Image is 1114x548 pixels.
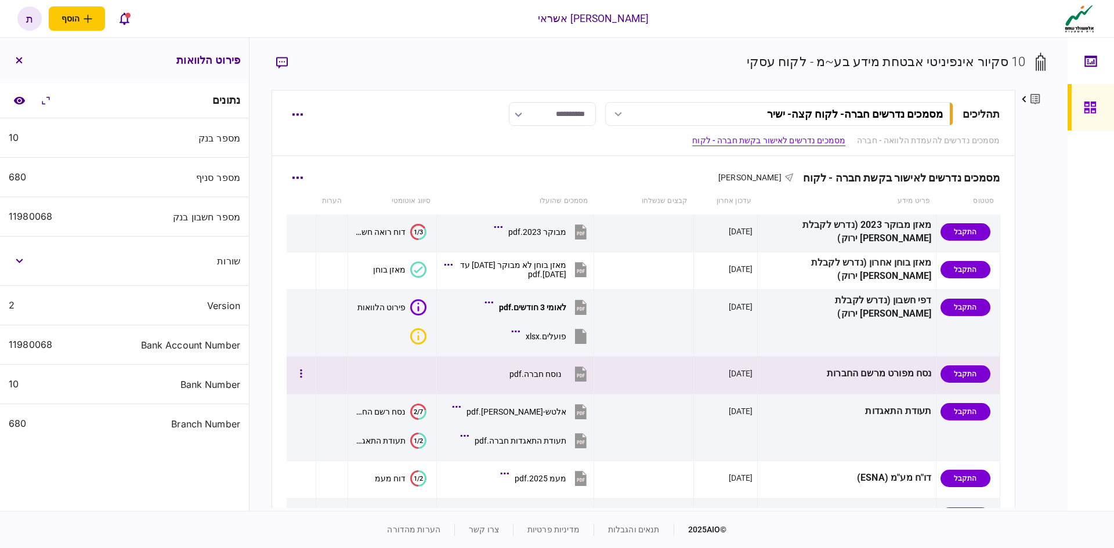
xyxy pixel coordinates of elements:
div: 10 [9,379,19,390]
div: אלטש-מני.pdf [466,407,566,416]
button: מאזן בוחן לא מבוקר ינואר עד יולי 2025.pdf [447,256,589,282]
div: branch number [129,419,241,429]
button: 1/2תעודת התאגדות [352,433,426,449]
a: מסמכים נדרשים להעמדת הלוואה - חברה [857,135,1000,147]
th: מסמכים שהועלו [436,188,594,215]
div: תעודת התאגדות [352,436,406,445]
button: פתח תפריט להוספת לקוח [49,6,105,31]
text: 1/3 [414,228,423,235]
img: client company logo [1062,4,1097,33]
div: 680 [9,172,26,183]
button: אלטש-מני.pdf [455,398,589,424]
a: צרו קשר [469,525,499,534]
button: מאזן בוחן [373,262,426,278]
div: התקבל [941,470,990,487]
button: 1/2דוח ביטוח לאומי [352,508,426,524]
div: מספר סניף [129,173,241,182]
div: מסמכים נדרשים לאישור בקשת חברה - לקוח [794,172,1000,184]
button: הרחב\כווץ הכל [35,90,56,111]
div: מאזן בוחן אחרון (נדרש לקבלת [PERSON_NAME] ירוק) [762,256,932,283]
a: הערות מהדורה [387,525,440,534]
div: נתונים [212,95,240,106]
text: 2/7 [414,408,423,415]
div: 10 [9,132,19,143]
div: [PERSON_NAME] אשראי [538,11,649,26]
div: [DATE] [729,368,753,379]
th: סיווג אוטומטי [348,188,437,215]
div: תהליכים [963,106,1000,122]
div: דו"ח מע"מ (ESNA) [762,465,932,491]
div: מסמכים נדרשים חברה- לקוח קצה - ישיר [767,108,943,120]
div: התקבל [941,507,990,525]
button: לאומי 3 חודשים.pdf [487,294,589,320]
div: 10 סקיור אינפיניטי אבטחת מידע בע~מ - לקוח עסקי [747,52,1026,71]
div: התקבל [941,299,990,316]
button: פירוט הלוואות [357,299,426,315]
button: נוסח חברה.pdf [509,361,589,387]
div: לאומי 3 חודשים.pdf [499,303,566,312]
h3: פירוט הלוואות [176,55,240,66]
div: bank number [129,380,241,389]
div: מאזן בוחן [373,265,406,274]
div: [DATE] [729,472,753,484]
th: קבצים שנשלחו [594,188,693,215]
div: [DATE] [729,301,753,313]
button: ת [17,6,42,31]
div: נסח מפורט מרשם החברות [762,361,932,387]
a: מדיניות פרטיות [527,525,580,534]
button: דוח מעסיקים ינואר עד יולי 2025.pdf [447,503,589,529]
div: מאזן בוחן לא מבוקר ינואר עד יולי 2025.pdf [458,260,566,279]
div: מאזן מבוקר 2023 (נדרש לקבלת [PERSON_NAME] ירוק) [762,219,932,245]
div: 680 [9,418,26,429]
div: version [129,301,241,310]
a: מסמכים נדרשים לאישור בקשת חברה - לקוח [692,135,845,147]
div: התקבל [941,365,990,383]
div: bank account number [129,340,241,350]
button: 2/7נסח רשם החברות [352,404,426,420]
div: נסח רשם החברות [352,407,406,416]
a: השוואה למסמך [9,90,30,111]
th: הערות [316,188,348,215]
div: תעודת התאגדות [762,398,932,424]
div: שורות [129,256,241,266]
div: © 2025 AIO [674,524,727,536]
div: פועלים.xlsx [526,332,566,341]
th: פריט מידע [757,188,936,215]
div: [DATE] [729,226,753,237]
button: תעודת התאגדות חברה.pdf [463,427,589,453]
button: 1/2דוח מעמ [375,470,426,487]
div: דוח מעמ [375,474,406,483]
div: מספר חשבון בנק [129,212,241,222]
div: איכות לא מספקת [410,328,426,344]
div: דו"ח ביטוח לאומי עובדים (טופס 102) [762,503,932,529]
div: 11980068 [9,211,52,222]
div: דפי חשבון (נדרש לקבלת [PERSON_NAME] ירוק) [762,294,932,321]
div: דוח מעסיקים ינואר עד יולי 2025.pdf [458,507,566,525]
div: [DATE] [729,405,753,417]
div: התקבל [941,223,990,241]
span: [PERSON_NAME] [718,173,782,182]
button: מסמכים נדרשים חברה- לקוח קצה- ישיר [605,102,953,126]
text: 1/2 [414,474,423,482]
div: [DATE] [729,263,753,275]
div: 2 [9,300,15,311]
button: פתח רשימת התראות [112,6,136,31]
button: 1/3דוח רואה חשבון [352,224,426,240]
div: מספר בנק [129,133,241,143]
div: נוסח חברה.pdf [509,369,562,379]
div: דוח רואה חשבון [352,227,406,237]
th: סטטוס [936,188,1000,215]
div: מעמ 2025.pdf [515,474,566,483]
button: איכות לא מספקת [406,328,426,344]
div: 11980068 [9,339,52,350]
a: תנאים והגבלות [608,525,660,534]
div: פירוט הלוואות [357,303,406,312]
button: פועלים.xlsx [514,323,589,349]
div: התקבל [941,261,990,278]
th: עדכון אחרון [693,188,757,215]
button: מבוקר 2023.pdf [497,219,589,245]
text: 1/2 [414,437,423,444]
div: מבוקר 2023.pdf [508,227,566,237]
div: תעודת התאגדות חברה.pdf [475,436,566,445]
